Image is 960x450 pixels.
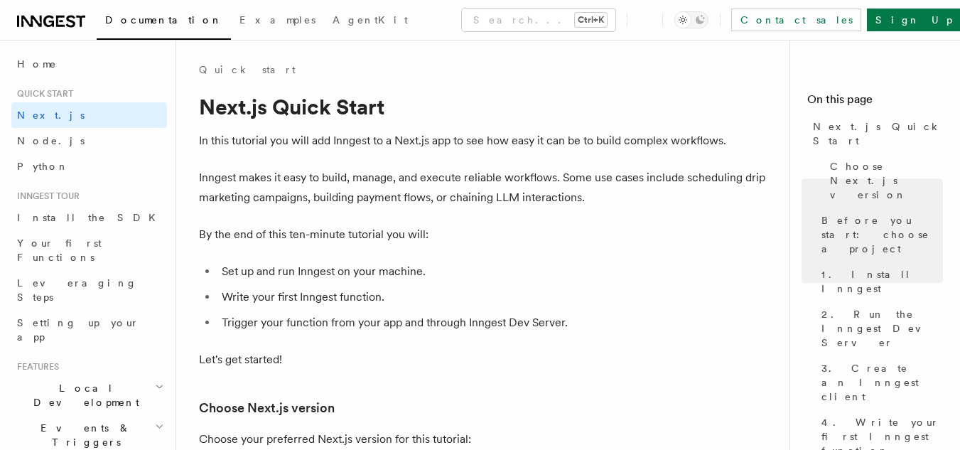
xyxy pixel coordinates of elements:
a: Before you start: choose a project [816,208,943,262]
button: Search...Ctrl+K [462,9,615,31]
p: In this tutorial you will add Inngest to a Next.js app to see how easy it can be to build complex... [199,131,767,151]
span: 1. Install Inngest [821,267,943,296]
kbd: Ctrl+K [575,13,607,27]
span: Python [17,161,69,172]
a: Home [11,51,167,77]
h4: On this page [807,91,943,114]
p: Let's get started! [199,350,767,370]
a: Python [11,154,167,179]
button: Local Development [11,375,167,415]
span: Events & Triggers [11,421,155,449]
a: Contact sales [731,9,861,31]
li: Trigger your function from your app and through Inngest Dev Server. [217,313,767,333]
span: Examples [239,14,315,26]
a: 2. Run the Inngest Dev Server [816,301,943,355]
span: Features [11,361,59,373]
a: AgentKit [324,4,416,38]
a: Documentation [97,4,231,40]
a: Node.js [11,128,167,154]
h1: Next.js Quick Start [199,94,767,119]
span: 2. Run the Inngest Dev Server [821,307,943,350]
a: Choose Next.js version [824,154,943,208]
li: Write your first Inngest function. [217,287,767,307]
a: Leveraging Steps [11,270,167,310]
a: Your first Functions [11,230,167,270]
p: Choose your preferred Next.js version for this tutorial: [199,429,767,449]
span: Inngest tour [11,191,80,202]
a: Next.js Quick Start [807,114,943,154]
a: Install the SDK [11,205,167,230]
span: Local Development [11,381,155,409]
a: 1. Install Inngest [816,262,943,301]
a: Quick start [199,63,296,77]
span: Quick start [11,88,73,100]
button: Toggle dark mode [674,11,708,28]
span: Setting up your app [17,317,139,343]
span: Node.js [17,135,85,146]
span: Before you start: choose a project [821,213,943,256]
p: Inngest makes it easy to build, manage, and execute reliable workflows. Some use cases include sc... [199,168,767,208]
span: 3. Create an Inngest client [821,361,943,404]
a: Examples [231,4,324,38]
span: Choose Next.js version [830,159,943,202]
span: Documentation [105,14,222,26]
span: Next.js Quick Start [813,119,943,148]
a: Setting up your app [11,310,167,350]
span: Your first Functions [17,237,102,263]
p: By the end of this ten-minute tutorial you will: [199,225,767,245]
span: Home [17,57,57,71]
span: Leveraging Steps [17,277,137,303]
a: 3. Create an Inngest client [816,355,943,409]
a: Next.js [11,102,167,128]
span: Install the SDK [17,212,164,223]
a: Choose Next.js version [199,398,335,418]
span: AgentKit [333,14,408,26]
li: Set up and run Inngest on your machine. [217,262,767,282]
span: Next.js [17,109,85,121]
